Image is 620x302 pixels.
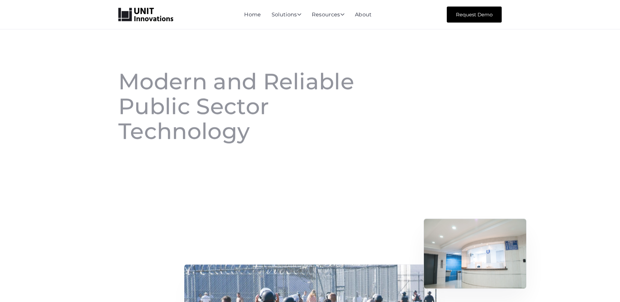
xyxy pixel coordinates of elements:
[118,69,386,143] h1: Modern and Reliable Public Sector Technology
[355,11,372,18] a: About
[272,12,301,18] div: Solutions
[297,12,301,17] span: 
[272,12,301,18] div: Solutions
[340,12,344,17] span: 
[118,8,173,22] a: home
[312,12,344,18] div: Resources
[244,11,261,18] a: Home
[447,7,502,23] a: Request Demo
[312,12,344,18] div: Resources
